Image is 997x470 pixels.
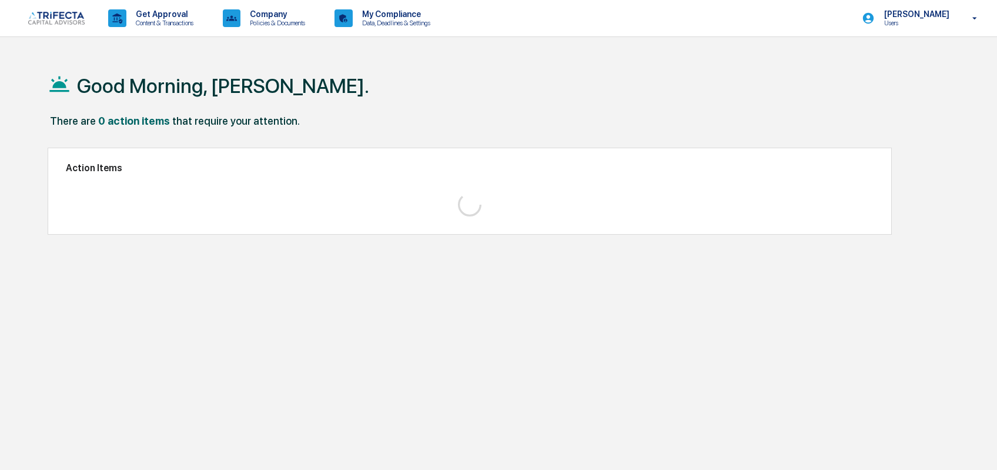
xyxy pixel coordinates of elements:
[98,115,170,127] div: 0 action items
[240,9,311,19] p: Company
[353,19,436,27] p: Data, Deadlines & Settings
[77,74,369,98] h1: Good Morning, [PERSON_NAME].
[875,9,955,19] p: [PERSON_NAME]
[50,115,96,127] div: There are
[240,19,311,27] p: Policies & Documents
[875,19,955,27] p: Users
[126,19,199,27] p: Content & Transactions
[66,162,874,174] h2: Action Items
[28,12,85,25] img: logo
[126,9,199,19] p: Get Approval
[172,115,300,127] div: that require your attention.
[353,9,436,19] p: My Compliance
